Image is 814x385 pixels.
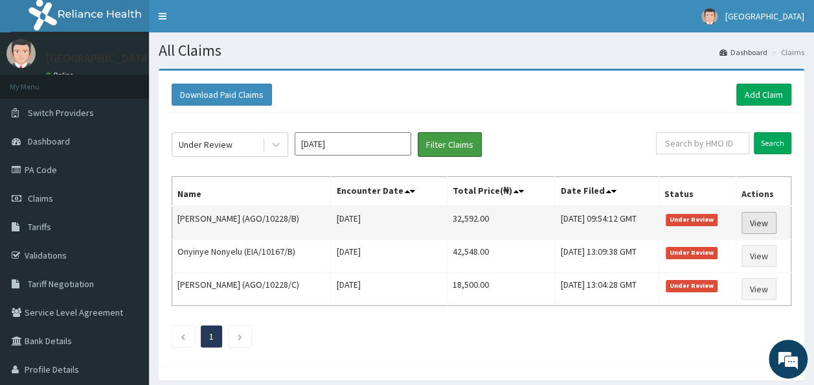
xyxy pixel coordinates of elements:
a: View [741,245,776,267]
span: Switch Providers [28,107,94,119]
span: [GEOGRAPHIC_DATA] [725,10,804,22]
input: Search [754,132,791,154]
a: View [741,278,776,300]
span: Under Review [666,280,718,292]
td: [PERSON_NAME] (AGO/10228/B) [172,206,331,240]
a: Dashboard [719,47,767,58]
td: Onyinye Nonyelu (EIA/10167/B) [172,240,331,273]
td: [DATE] [331,206,447,240]
p: [GEOGRAPHIC_DATA] [45,52,152,64]
th: Actions [736,177,791,207]
td: [DATE] 13:09:38 GMT [555,240,659,273]
input: Search by HMO ID [656,132,749,154]
a: View [741,212,776,234]
td: 18,500.00 [447,273,554,306]
span: Tariff Negotiation [28,278,94,290]
button: Filter Claims [418,132,482,157]
span: Claims [28,192,53,204]
td: 42,548.00 [447,240,554,273]
a: Online [45,71,76,80]
td: [PERSON_NAME] (AGO/10228/C) [172,273,331,306]
td: [DATE] 13:04:28 GMT [555,273,659,306]
th: Total Price(₦) [447,177,554,207]
a: Add Claim [736,84,791,106]
td: 32,592.00 [447,206,554,240]
span: Under Review [666,214,718,226]
th: Name [172,177,331,207]
td: [DATE] [331,273,447,306]
th: Status [659,177,736,207]
th: Date Filed [555,177,659,207]
a: Previous page [180,331,186,342]
span: Dashboard [28,135,70,147]
a: Page 1 is your current page [209,331,214,342]
a: Next page [237,331,243,342]
input: Select Month and Year [295,132,411,156]
div: Under Review [179,138,232,151]
img: User Image [701,8,718,25]
span: Tariffs [28,221,51,233]
td: [DATE] [331,240,447,273]
span: Under Review [666,247,718,259]
th: Encounter Date [331,177,447,207]
li: Claims [769,47,804,58]
img: User Image [6,39,36,68]
h1: All Claims [159,42,804,59]
td: [DATE] 09:54:12 GMT [555,206,659,240]
button: Download Paid Claims [172,84,272,106]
